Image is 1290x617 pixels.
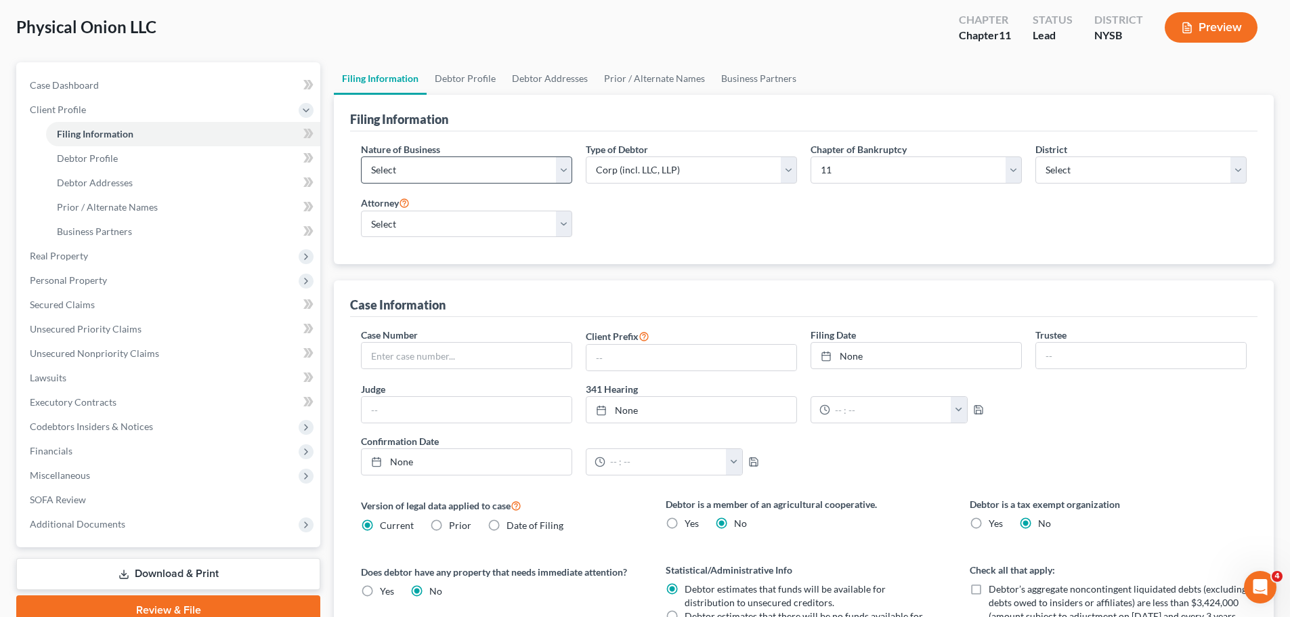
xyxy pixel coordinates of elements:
a: Debtor Profile [427,62,504,95]
label: Debtor is a tax exempt organization [970,497,1247,511]
iframe: Intercom live chat [1244,571,1276,603]
a: Download & Print [16,558,320,590]
span: No [429,585,442,597]
input: -- : -- [830,397,951,423]
a: Secured Claims [19,293,320,317]
input: Enter case number... [362,343,572,368]
span: 4 [1272,571,1283,582]
input: -- [586,345,796,370]
span: Current [380,519,414,531]
span: Debtor Addresses [57,177,133,188]
span: 11 [999,28,1011,41]
div: District [1094,12,1143,28]
span: Additional Documents [30,518,125,530]
a: None [811,343,1021,368]
div: Chapter [959,28,1011,43]
div: Chapter [959,12,1011,28]
label: Attorney [361,194,410,211]
label: 341 Hearing [579,382,1029,396]
label: Judge [361,382,385,396]
label: Debtor is a member of an agricultural cooperative. [666,497,943,511]
span: Business Partners [57,226,132,237]
span: Yes [989,517,1003,529]
a: SOFA Review [19,488,320,512]
span: No [1038,517,1051,529]
a: Prior / Alternate Names [596,62,713,95]
div: NYSB [1094,28,1143,43]
label: Filing Date [811,328,856,342]
span: Lawsuits [30,372,66,383]
a: Lawsuits [19,366,320,390]
label: Does debtor have any property that needs immediate attention? [361,565,638,579]
span: Yes [685,517,699,529]
span: Miscellaneous [30,469,90,481]
a: None [362,449,572,475]
a: Business Partners [713,62,804,95]
a: None [586,397,796,423]
input: -- [362,397,572,423]
span: Unsecured Priority Claims [30,323,142,335]
a: Debtor Addresses [46,171,320,195]
span: Physical Onion LLC [16,17,156,37]
label: Chapter of Bankruptcy [811,142,907,156]
button: Preview [1165,12,1257,43]
a: Prior / Alternate Names [46,195,320,219]
span: Prior / Alternate Names [57,201,158,213]
span: Filing Information [57,128,133,140]
label: Statistical/Administrative Info [666,563,943,577]
span: Date of Filing [507,519,563,531]
label: Nature of Business [361,142,440,156]
span: Codebtors Insiders & Notices [30,421,153,432]
a: Unsecured Priority Claims [19,317,320,341]
div: Lead [1033,28,1073,43]
a: Executory Contracts [19,390,320,414]
a: Business Partners [46,219,320,244]
span: Real Property [30,250,88,261]
label: Check all that apply: [970,563,1247,577]
label: Confirmation Date [354,434,804,448]
label: Type of Debtor [586,142,648,156]
span: Executory Contracts [30,396,116,408]
a: Case Dashboard [19,73,320,98]
a: Filing Information [46,122,320,146]
label: Case Number [361,328,418,342]
a: Unsecured Nonpriority Claims [19,341,320,366]
span: Yes [380,585,394,597]
span: Debtor estimates that funds will be available for distribution to unsecured creditors. [685,583,886,608]
span: SOFA Review [30,494,86,505]
a: Filing Information [334,62,427,95]
div: Case Information [350,297,446,313]
span: Client Profile [30,104,86,115]
span: No [734,517,747,529]
a: Debtor Addresses [504,62,596,95]
span: Debtor Profile [57,152,118,164]
span: Personal Property [30,274,107,286]
span: Secured Claims [30,299,95,310]
span: Unsecured Nonpriority Claims [30,347,159,359]
span: Case Dashboard [30,79,99,91]
label: District [1035,142,1067,156]
span: Financials [30,445,72,456]
input: -- : -- [605,449,727,475]
a: Debtor Profile [46,146,320,171]
input: -- [1036,343,1246,368]
label: Trustee [1035,328,1067,342]
div: Status [1033,12,1073,28]
label: Client Prefix [586,328,649,344]
span: Prior [449,519,471,531]
label: Version of legal data applied to case [361,497,638,513]
div: Filing Information [350,111,448,127]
